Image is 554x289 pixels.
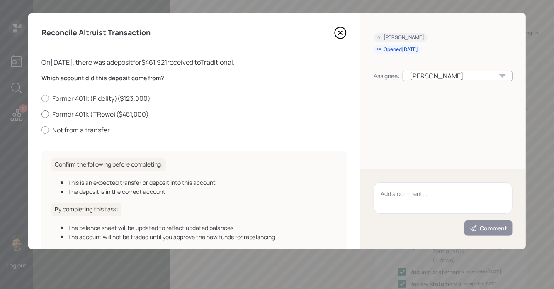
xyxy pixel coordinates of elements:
div: Opened [DATE] [377,46,418,53]
div: On [DATE] , there was a deposit for $461,921 received to Traditional . [41,57,347,67]
div: This is an expected transfer or deposit into this account [68,178,337,187]
div: [PERSON_NAME] [377,34,424,41]
label: Not from a transfer [41,125,347,135]
h4: Reconcile Altruist Transaction [41,28,151,37]
div: The account will not be traded until you approve the new funds for rebalancing [68,233,337,241]
label: Which account did this deposit come from? [41,74,347,82]
div: The balance sheet will be updated to reflect updated balances [68,223,337,232]
div: The deposit is in the correct account [68,187,337,196]
div: [PERSON_NAME] [403,71,513,81]
div: Assignee: [374,71,399,80]
label: Former 401k (TRowe) ( $451,000 ) [41,110,347,119]
button: Comment [464,220,513,236]
div: Comment [470,224,507,233]
h6: Confirm the following before completing: [51,158,166,171]
label: Former 401k (Fidelity) ( $123,000 ) [41,94,347,103]
h6: By completing this task: [51,203,121,216]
